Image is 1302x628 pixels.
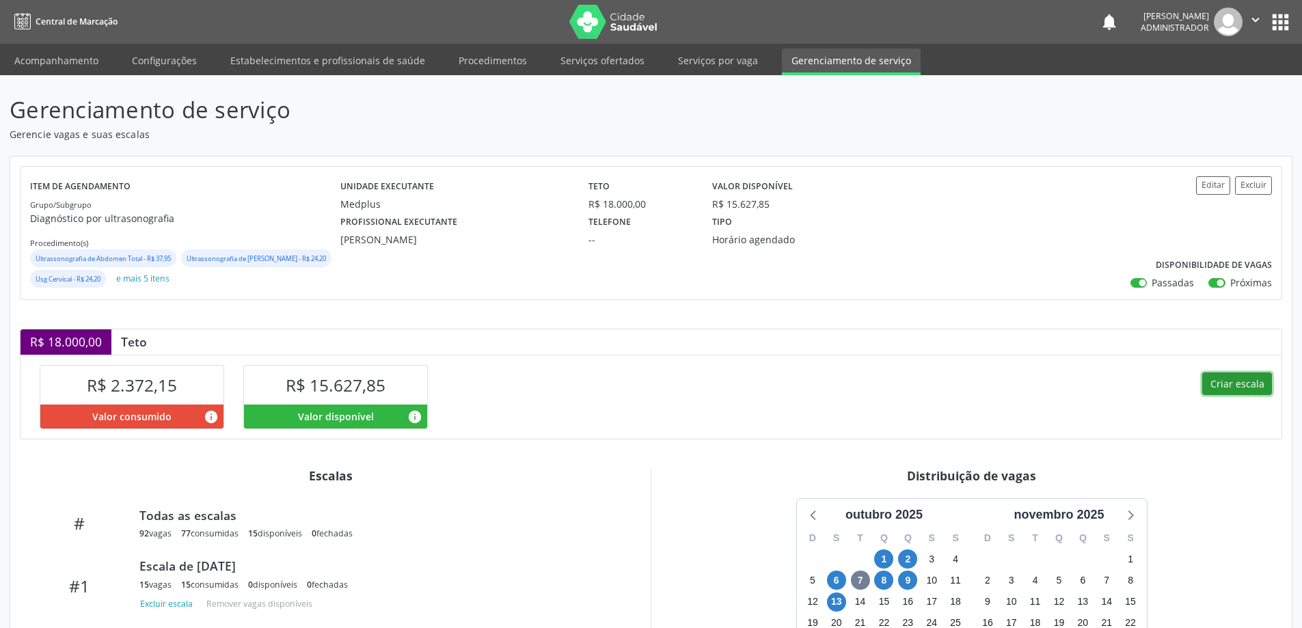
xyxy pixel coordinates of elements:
[1002,571,1021,590] span: segunda-feira, 3 de novembro de 2025
[1026,592,1045,612] span: terça-feira, 11 de novembro de 2025
[588,197,693,211] div: R$ 18.000,00
[36,16,118,27] span: Central de Marcação
[29,576,130,596] div: #1
[204,409,219,424] i: Valor consumido por agendamentos feitos para este serviço
[999,528,1023,549] div: S
[946,549,965,569] span: sábado, 4 de outubro de 2025
[712,176,793,197] label: Valor disponível
[139,528,172,539] div: vagas
[5,49,108,72] a: Acompanhamento
[340,197,569,211] div: Medplus
[1141,22,1209,33] span: Administrador
[20,468,641,483] div: Escalas
[30,176,131,197] label: Item de agendamento
[139,595,198,614] button: Excluir escala
[588,232,693,247] div: --
[30,200,92,210] small: Grupo/Subgrupo
[1152,275,1194,290] label: Passadas
[851,592,870,612] span: terça-feira, 14 de outubro de 2025
[712,232,879,247] div: Horário agendado
[10,127,908,141] p: Gerencie vagas e suas escalas
[588,211,631,232] label: Telefone
[978,571,997,590] span: domingo, 2 de novembro de 2025
[181,528,239,539] div: consumidas
[139,579,149,590] span: 15
[181,528,191,539] span: 77
[10,10,118,33] a: Central de Marcação
[1071,528,1095,549] div: Q
[976,528,1000,549] div: D
[248,579,253,590] span: 0
[139,558,622,573] div: Escala de [DATE]
[181,579,191,590] span: 15
[248,528,302,539] div: disponíveis
[1243,8,1269,36] button: 
[1047,528,1071,549] div: Q
[1230,275,1272,290] label: Próximas
[111,334,157,349] div: Teto
[139,579,172,590] div: vagas
[307,579,312,590] span: 0
[1026,571,1045,590] span: terça-feira, 4 de novembro de 2025
[872,528,896,549] div: Q
[312,528,353,539] div: fechadas
[1073,571,1092,590] span: quinta-feira, 6 de novembro de 2025
[1214,8,1243,36] img: img
[92,409,172,424] span: Valor consumido
[668,49,768,72] a: Serviços por vaga
[449,49,537,72] a: Procedimentos
[30,238,88,248] small: Procedimento(s)
[407,409,422,424] i: Valor disponível para agendamentos feitos para este serviço
[286,374,385,396] span: R$ 15.627,85
[340,211,457,232] label: Profissional executante
[221,49,435,72] a: Estabelecimentos e profissionais de saúde
[978,592,997,612] span: domingo, 9 de novembro de 2025
[1008,506,1109,524] div: novembro 2025
[181,579,239,590] div: consumidas
[139,508,622,523] div: Todas as escalas
[803,571,822,590] span: domingo, 5 de outubro de 2025
[712,211,732,232] label: Tipo
[1049,571,1068,590] span: quarta-feira, 5 de novembro de 2025
[896,528,920,549] div: Q
[712,197,770,211] div: R$ 15.627,85
[1002,592,1021,612] span: segunda-feira, 10 de novembro de 2025
[874,571,893,590] span: quarta-feira, 8 de outubro de 2025
[1049,592,1068,612] span: quarta-feira, 12 de novembro de 2025
[36,254,171,263] small: Ultrassonografia de Abdomen Total - R$ 37,95
[922,549,941,569] span: sexta-feira, 3 de outubro de 2025
[10,93,908,127] p: Gerenciamento de serviço
[1202,372,1272,396] button: Criar escala
[312,528,316,539] span: 0
[874,592,893,612] span: quarta-feira, 15 de outubro de 2025
[588,176,610,197] label: Teto
[661,468,1282,483] div: Distribuição de vagas
[1121,592,1140,612] span: sábado, 15 de novembro de 2025
[851,571,870,590] span: terça-feira, 7 de outubro de 2025
[840,506,928,524] div: outubro 2025
[111,270,175,288] button: e mais 5 itens
[551,49,654,72] a: Serviços ofertados
[1095,528,1119,549] div: S
[898,592,917,612] span: quinta-feira, 16 de outubro de 2025
[944,528,968,549] div: S
[1121,549,1140,569] span: sábado, 1 de novembro de 2025
[298,409,374,424] span: Valor disponível
[824,528,848,549] div: S
[122,49,206,72] a: Configurações
[87,374,177,396] span: R$ 2.372,15
[307,579,348,590] div: fechadas
[827,592,846,612] span: segunda-feira, 13 de outubro de 2025
[36,275,100,284] small: Usg Cervical - R$ 24,20
[1248,12,1263,27] i: 
[1121,571,1140,590] span: sábado, 8 de novembro de 2025
[782,49,921,75] a: Gerenciamento de serviço
[187,254,326,263] small: Ultrassonografia de [PERSON_NAME] - R$ 24,20
[1235,176,1272,195] button: Excluir
[898,549,917,569] span: quinta-feira, 2 de outubro de 2025
[1097,592,1116,612] span: sexta-feira, 14 de novembro de 2025
[340,232,569,247] div: [PERSON_NAME]
[1141,10,1209,22] div: [PERSON_NAME]
[248,528,258,539] span: 15
[1097,571,1116,590] span: sexta-feira, 7 de novembro de 2025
